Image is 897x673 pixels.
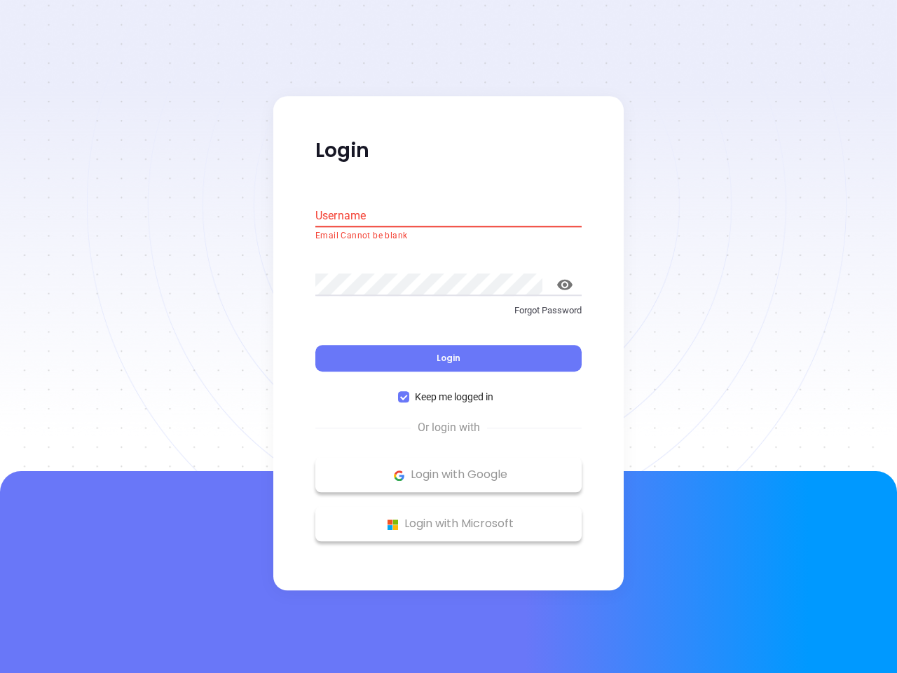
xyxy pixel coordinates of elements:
img: Microsoft Logo [384,516,402,533]
button: Login [315,346,582,372]
button: Google Logo Login with Google [315,458,582,493]
p: Login [315,138,582,163]
p: Login with Microsoft [322,514,575,535]
img: Google Logo [390,467,408,484]
a: Forgot Password [315,304,582,329]
p: Login with Google [322,465,575,486]
span: Login [437,353,460,365]
span: Keep me logged in [409,390,499,405]
button: Microsoft Logo Login with Microsoft [315,507,582,542]
button: toggle password visibility [548,268,582,301]
p: Forgot Password [315,304,582,318]
span: Or login with [411,420,487,437]
p: Email Cannot be blank [315,229,582,243]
